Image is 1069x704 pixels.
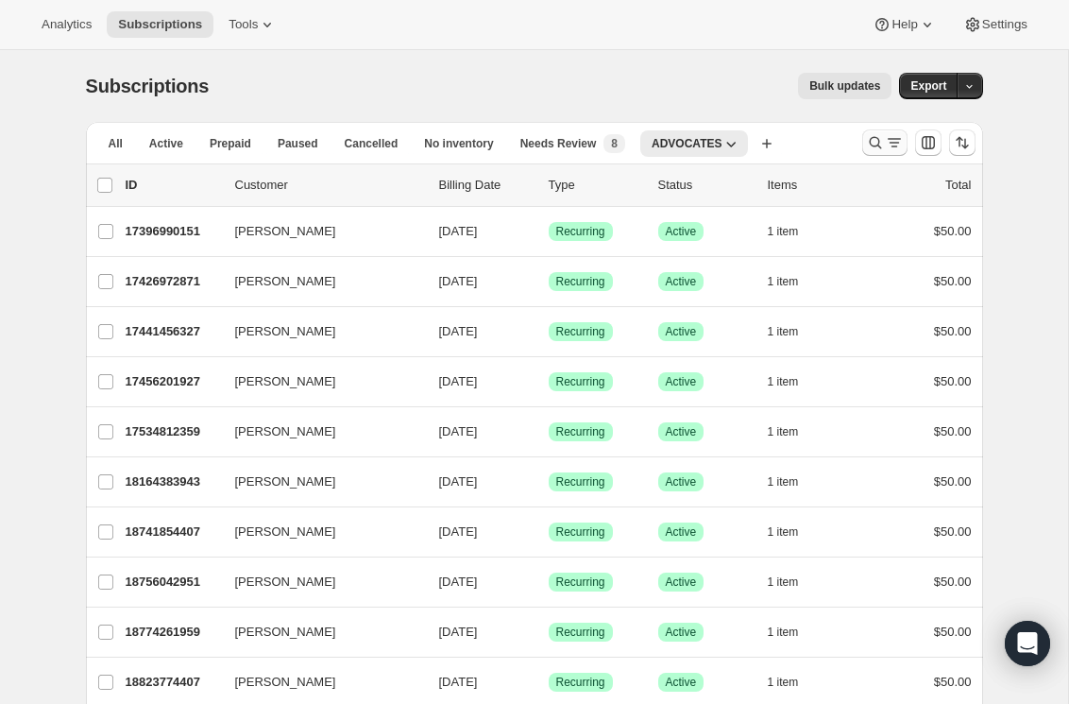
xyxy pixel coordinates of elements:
[235,372,336,391] span: [PERSON_NAME]
[982,17,1027,32] span: Settings
[126,419,972,445] div: 17534812359[PERSON_NAME][DATE]SuccessRecurringSuccessActive1 item$50.00
[126,322,220,341] p: 17441456327
[126,318,972,345] div: 17441456327[PERSON_NAME][DATE]SuccessRecurringSuccessActive1 item$50.00
[945,176,971,195] p: Total
[278,136,318,151] span: Paused
[934,474,972,489] span: $50.00
[126,422,220,441] p: 17534812359
[224,266,413,297] button: [PERSON_NAME]
[768,176,862,195] div: Items
[658,176,753,195] p: Status
[126,372,220,391] p: 17456201927
[949,129,976,156] button: Sort the results
[809,78,880,94] span: Bulk updates
[768,374,799,389] span: 1 item
[126,176,972,195] div: IDCustomerBilling DateTypeStatusItemsTotal
[934,324,972,338] span: $50.00
[556,424,605,439] span: Recurring
[439,176,534,195] p: Billing Date
[439,474,478,489] span: [DATE]
[235,573,336,592] span: [PERSON_NAME]
[126,268,972,295] div: 17426972871[PERSON_NAME][DATE]SuccessRecurringSuccessActive1 item$50.00
[224,667,413,697] button: [PERSON_NAME]
[934,274,972,288] span: $50.00
[520,136,597,151] span: Needs Review
[126,519,972,545] div: 18741854407[PERSON_NAME][DATE]SuccessRecurringSuccessActive1 item$50.00
[934,625,972,639] span: $50.00
[556,625,605,640] span: Recurring
[107,11,213,38] button: Subscriptions
[798,73,891,99] button: Bulk updates
[666,424,697,439] span: Active
[768,569,820,595] button: 1 item
[666,575,697,590] span: Active
[934,524,972,539] span: $50.00
[235,623,336,642] span: [PERSON_NAME]
[666,374,697,389] span: Active
[768,424,799,439] span: 1 item
[439,424,478,438] span: [DATE]
[768,669,820,695] button: 1 item
[768,575,799,590] span: 1 item
[210,136,251,151] span: Prepaid
[752,130,782,157] button: Create new view
[556,324,605,339] span: Recurring
[439,575,478,589] span: [DATE]
[768,369,820,395] button: 1 item
[934,575,972,589] span: $50.00
[42,17,92,32] span: Analytics
[439,274,478,288] span: [DATE]
[666,224,697,239] span: Active
[768,274,799,289] span: 1 item
[666,474,697,489] span: Active
[768,218,820,245] button: 1 item
[891,17,917,32] span: Help
[126,472,220,491] p: 18164383943
[556,474,605,489] span: Recurring
[126,669,972,695] div: 18823774407[PERSON_NAME][DATE]SuccessRecurringSuccessActive1 item$50.00
[126,619,972,645] div: 18774261959[PERSON_NAME][DATE]SuccessRecurringSuccessActive1 item$50.00
[768,619,820,645] button: 1 item
[229,17,258,32] span: Tools
[768,324,799,339] span: 1 item
[235,422,336,441] span: [PERSON_NAME]
[556,274,605,289] span: Recurring
[126,272,220,291] p: 17426972871
[149,136,183,151] span: Active
[768,224,799,239] span: 1 item
[556,575,605,590] span: Recurring
[224,317,413,347] button: [PERSON_NAME]
[934,224,972,238] span: $50.00
[224,216,413,247] button: [PERSON_NAME]
[556,224,605,239] span: Recurring
[126,222,220,241] p: 17396990151
[235,673,336,692] span: [PERSON_NAME]
[652,136,721,151] span: ADVOCATES
[549,176,643,195] div: Type
[30,11,103,38] button: Analytics
[768,419,820,445] button: 1 item
[861,11,947,38] button: Help
[666,524,697,540] span: Active
[439,224,478,238] span: [DATE]
[666,625,697,640] span: Active
[86,76,210,96] span: Subscriptions
[556,374,605,389] span: Recurring
[118,17,202,32] span: Subscriptions
[126,573,220,592] p: 18756042951
[910,78,946,94] span: Export
[109,136,123,151] span: All
[768,524,799,540] span: 1 item
[235,272,336,291] span: [PERSON_NAME]
[126,623,220,642] p: 18774261959
[768,474,799,489] span: 1 item
[768,268,820,295] button: 1 item
[235,222,336,241] span: [PERSON_NAME]
[224,517,413,547] button: [PERSON_NAME]
[899,73,958,99] button: Export
[611,136,618,151] span: 8
[224,367,413,397] button: [PERSON_NAME]
[439,374,478,388] span: [DATE]
[439,675,478,689] span: [DATE]
[126,673,220,692] p: 18823774407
